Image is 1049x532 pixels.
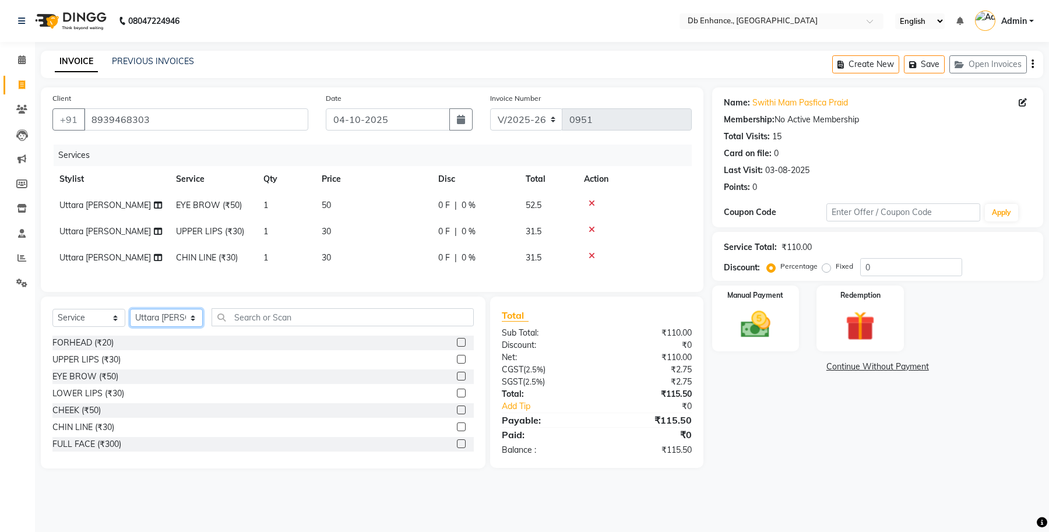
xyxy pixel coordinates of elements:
[176,226,244,237] span: UPPER LIPS (₹30)
[263,226,268,237] span: 1
[493,364,597,376] div: ( )
[949,55,1027,73] button: Open Invoices
[438,199,450,212] span: 0 F
[455,252,457,264] span: |
[431,166,519,192] th: Disc
[724,131,770,143] div: Total Visits:
[780,261,818,272] label: Percentage
[322,226,331,237] span: 30
[724,147,772,160] div: Card on file:
[212,308,474,326] input: Search or Scan
[52,337,114,349] div: FORHEAD (₹20)
[263,200,268,210] span: 1
[577,166,692,192] th: Action
[526,252,541,263] span: 31.5
[176,252,238,263] span: CHIN LINE (₹30)
[502,364,523,375] span: CGST
[59,226,151,237] span: Uttara [PERSON_NAME]
[525,377,543,386] span: 2.5%
[526,365,543,374] span: 2.5%
[526,226,541,237] span: 31.5
[462,252,476,264] span: 0 %
[326,93,342,104] label: Date
[597,364,700,376] div: ₹2.75
[724,114,775,126] div: Membership:
[597,327,700,339] div: ₹110.00
[597,413,700,427] div: ₹115.50
[493,376,597,388] div: ( )
[493,400,614,413] a: Add Tip
[128,5,179,37] b: 08047224946
[826,203,980,221] input: Enter Offer / Coupon Code
[774,147,779,160] div: 0
[52,438,121,450] div: FULL FACE (₹300)
[455,226,457,238] span: |
[597,444,700,456] div: ₹115.50
[840,290,881,301] label: Redemption
[526,200,541,210] span: 52.5
[724,262,760,274] div: Discount:
[782,241,812,253] div: ₹110.00
[493,388,597,400] div: Total:
[30,5,110,37] img: logo
[438,252,450,264] span: 0 F
[263,252,268,263] span: 1
[490,93,541,104] label: Invoice Number
[724,206,826,219] div: Coupon Code
[597,376,700,388] div: ₹2.75
[84,108,308,131] input: Search by Name/Mobile/Email/Code
[438,226,450,238] span: 0 F
[724,241,777,253] div: Service Total:
[493,327,597,339] div: Sub Total:
[52,404,101,417] div: CHEEK (₹50)
[112,56,194,66] a: PREVIOUS INVOICES
[52,421,114,434] div: CHIN LINE (₹30)
[52,166,169,192] th: Stylist
[904,55,945,73] button: Save
[752,181,757,193] div: 0
[493,444,597,456] div: Balance :
[724,97,750,109] div: Name:
[59,200,151,210] span: Uttara [PERSON_NAME]
[55,51,98,72] a: INVOICE
[52,108,85,131] button: +91
[597,339,700,351] div: ₹0
[493,413,597,427] div: Payable:
[832,55,899,73] button: Create New
[836,261,853,272] label: Fixed
[59,252,151,263] span: Uttara [PERSON_NAME]
[256,166,315,192] th: Qty
[502,309,529,322] span: Total
[493,351,597,364] div: Net:
[614,400,700,413] div: ₹0
[597,351,700,364] div: ₹110.00
[462,226,476,238] span: 0 %
[176,200,242,210] span: EYE BROW (₹50)
[836,308,884,344] img: _gift.svg
[772,131,782,143] div: 15
[493,339,597,351] div: Discount:
[52,93,71,104] label: Client
[52,371,118,383] div: EYE BROW (₹50)
[502,376,523,387] span: SGST
[724,164,763,177] div: Last Visit:
[519,166,577,192] th: Total
[169,166,256,192] th: Service
[493,428,597,442] div: Paid:
[322,200,331,210] span: 50
[315,166,431,192] th: Price
[462,199,476,212] span: 0 %
[54,145,700,166] div: Services
[322,252,331,263] span: 30
[765,164,809,177] div: 03-08-2025
[752,97,848,109] a: Swithi Mam Pasfica Praid
[597,388,700,400] div: ₹115.50
[52,354,121,366] div: UPPER LIPS (₹30)
[985,204,1018,221] button: Apply
[724,181,750,193] div: Points:
[1001,15,1027,27] span: Admin
[597,428,700,442] div: ₹0
[975,10,995,31] img: Admin
[52,387,124,400] div: LOWER LIPS (₹30)
[731,308,779,341] img: _cash.svg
